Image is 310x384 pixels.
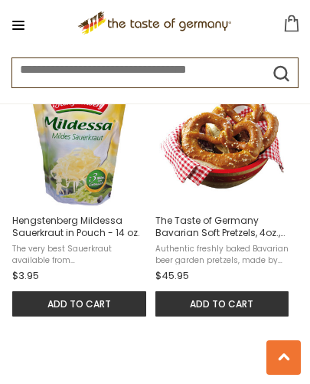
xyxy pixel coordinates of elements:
[155,243,290,264] span: Authentic freshly baked Bavarian beer garden pretzels, made by our [DEMOGRAPHIC_DATA] [PERSON_NAM...
[155,268,189,284] span: $45.95
[155,291,289,317] button: Add to cart
[12,268,39,284] span: $3.95
[155,215,290,239] span: The Taste of Germany Bavarian Soft Pretzels, 4oz., 20 pc., handmade and frozen
[155,77,294,317] a: The Taste of Germany Bavarian Soft Pretzels, 4oz., 20 pc., handmade and frozen
[12,215,147,239] span: Hengstenberg Mildessa Sauerkraut in Pouch - 14 oz.
[12,291,145,317] button: Add to cart
[12,243,147,264] span: The very best Sauerkraut available from [GEOGRAPHIC_DATA]'s leading pickled vegetable producer. P...
[12,77,151,317] a: Hengstenberg Mildessa Sauerkraut in Pouch - 14 oz.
